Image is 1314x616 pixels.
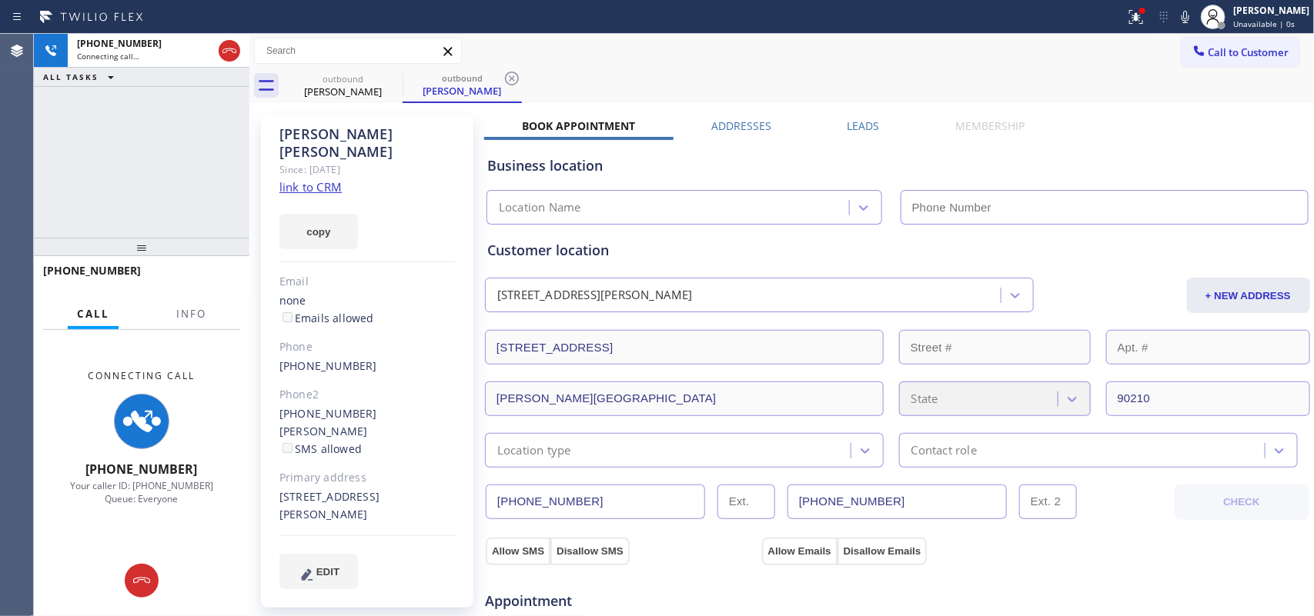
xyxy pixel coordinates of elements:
[901,190,1309,225] input: Phone Number
[497,287,693,305] div: [STREET_ADDRESS][PERSON_NAME]
[711,118,771,133] label: Addresses
[279,179,342,195] a: link to CRM
[279,214,358,249] button: copy
[1209,45,1289,59] span: Call to Customer
[485,381,884,416] input: City
[279,386,456,404] div: Phone2
[285,68,401,103] div: Isabelle Grahm
[1187,278,1310,313] button: + NEW ADDRESS
[279,311,374,325] label: Emails allowed
[911,441,977,459] div: Contact role
[955,118,1025,133] label: Membership
[43,72,99,82] span: ALL TASKS
[279,161,456,178] div: Since: [DATE]
[522,118,635,133] label: Book Appointment
[1175,484,1309,520] button: CHECK
[404,84,520,98] div: [PERSON_NAME]
[1233,4,1309,17] div: [PERSON_NAME]
[279,488,456,524] div: [STREET_ADDRESS][PERSON_NAME]
[279,273,456,291] div: Email
[404,72,520,84] div: outbound
[279,338,456,356] div: Phone
[717,484,775,519] input: Ext.
[176,307,206,321] span: Info
[255,38,461,63] input: Search
[70,479,213,505] span: Your caller ID: [PHONE_NUMBER] Queue: Everyone
[404,68,520,102] div: Isabelle Grahm
[89,369,196,382] span: Connecting Call
[279,406,377,438] a: [PHONE_NUMBER] [PERSON_NAME]
[1182,38,1299,67] button: Call to Customer
[77,37,162,50] span: [PHONE_NUMBER]
[167,299,216,329] button: Info
[279,125,456,161] div: [PERSON_NAME] [PERSON_NAME]
[43,263,141,278] span: [PHONE_NUMBER]
[487,240,1308,261] div: Customer location
[283,312,293,322] input: Emails allowed
[487,155,1308,176] div: Business location
[279,358,377,373] a: [PHONE_NUMBER]
[86,461,198,478] span: [PHONE_NUMBER]
[316,566,339,578] span: EDIT
[1233,18,1295,29] span: Unavailable | 0s
[1106,330,1310,365] input: Apt. #
[279,554,358,589] button: EDIT
[279,292,456,328] div: none
[1019,484,1077,519] input: Ext. 2
[68,299,119,329] button: Call
[899,330,1091,365] input: Street #
[125,564,159,598] button: Hang up
[848,118,880,133] label: Leads
[1106,381,1310,416] input: ZIP
[550,538,630,565] button: Disallow SMS
[279,469,456,487] div: Primary address
[34,68,129,86] button: ALL TASKS
[838,538,928,565] button: Disallow Emails
[279,441,362,456] label: SMS allowed
[486,484,705,519] input: Phone Number
[486,538,550,565] button: Allow SMS
[285,85,401,98] div: [PERSON_NAME]
[283,443,293,453] input: SMS allowed
[787,484,1007,519] input: Phone Number 2
[1175,6,1196,28] button: Mute
[77,51,139,62] span: Connecting call…
[285,73,401,85] div: outbound
[497,441,571,459] div: Location type
[485,330,884,365] input: Address
[77,307,109,321] span: Call
[219,40,240,62] button: Hang up
[499,199,581,217] div: Location Name
[485,591,758,611] span: Appointment
[762,538,838,565] button: Allow Emails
